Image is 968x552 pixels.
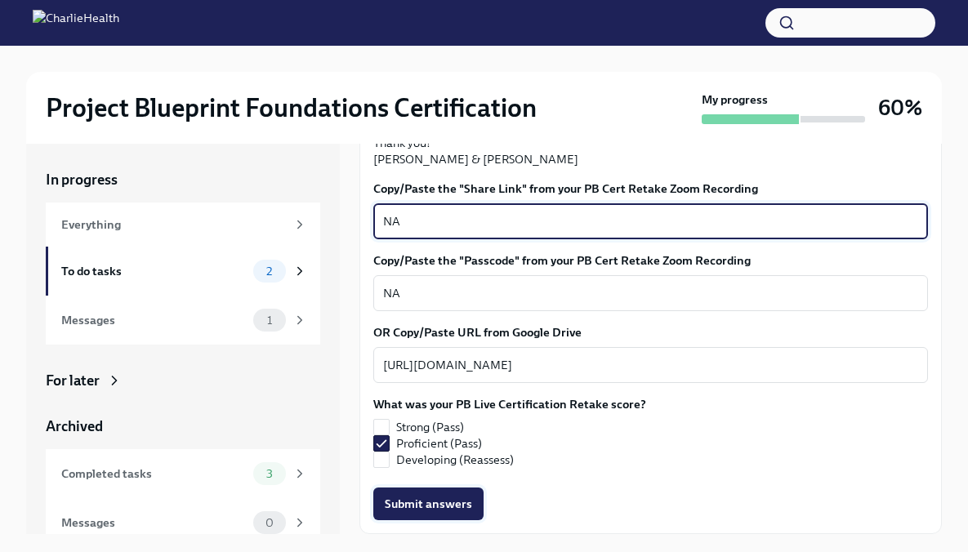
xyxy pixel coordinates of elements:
[46,203,320,247] a: Everything
[383,355,918,375] textarea: [URL][DOMAIN_NAME]
[878,93,922,122] h3: 60%
[373,487,484,520] button: Submit answers
[46,371,320,390] a: For later
[256,517,283,529] span: 0
[383,211,918,231] textarea: NA
[257,314,282,327] span: 1
[373,180,928,197] label: Copy/Paste the "Share Link" from your PB Cert Retake Zoom Recording
[373,135,928,167] p: Thank you! [PERSON_NAME] & [PERSON_NAME]
[383,283,918,303] textarea: NA
[46,371,100,390] div: For later
[61,514,247,532] div: Messages
[46,247,320,296] a: To do tasks2
[702,91,768,108] strong: My progress
[46,91,537,124] h2: Project Blueprint Foundations Certification
[61,216,286,234] div: Everything
[33,10,119,36] img: CharlieHealth
[256,468,283,480] span: 3
[46,170,320,189] a: In progress
[61,311,247,329] div: Messages
[396,419,464,435] span: Strong (Pass)
[256,265,282,278] span: 2
[61,465,247,483] div: Completed tasks
[396,452,514,468] span: Developing (Reassess)
[46,449,320,498] a: Completed tasks3
[46,498,320,547] a: Messages0
[373,396,646,412] label: What was your PB Live Certification Retake score?
[46,416,320,436] a: Archived
[61,262,247,280] div: To do tasks
[373,252,928,269] label: Copy/Paste the "Passcode" from your PB Cert Retake Zoom Recording
[385,496,472,512] span: Submit answers
[46,296,320,345] a: Messages1
[373,324,928,341] label: OR Copy/Paste URL from Google Drive
[396,435,482,452] span: Proficient (Pass)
